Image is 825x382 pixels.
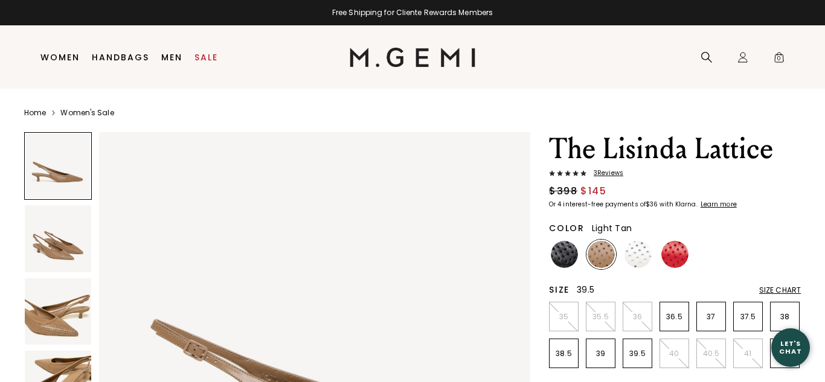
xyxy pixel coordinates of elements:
img: Light Tan [588,241,615,268]
p: 36.5 [660,312,689,322]
p: 35 [550,312,578,322]
span: 39.5 [577,284,594,296]
p: 42 [771,349,799,358]
h2: Size [549,285,570,294]
klarna-placement-style-cta: Learn more [701,200,737,209]
h1: The Lisinda Lattice [549,132,801,166]
p: 41 [734,349,762,358]
p: 37.5 [734,312,762,322]
a: Men [161,53,182,62]
img: Black [551,241,578,268]
a: Women's Sale [60,108,114,118]
img: The Lisinda Lattice [25,278,91,345]
p: 36 [623,312,652,322]
p: 37 [697,312,725,322]
p: 35.5 [586,312,615,322]
klarna-placement-style-body: Or 4 interest-free payments of [549,200,646,209]
a: Handbags [92,53,149,62]
klarna-placement-style-amount: $36 [646,200,658,209]
p: 38 [771,312,799,322]
p: 39.5 [623,349,652,358]
img: The Lisinda Lattice [25,205,91,272]
a: Women [40,53,80,62]
a: 3Reviews [549,170,801,179]
p: 38.5 [550,349,578,358]
h2: Color [549,223,585,233]
div: Size Chart [759,285,801,295]
span: 0 [773,54,785,66]
p: 40 [660,349,689,358]
p: 39 [586,349,615,358]
img: Ivory [624,241,652,268]
span: $145 [580,184,606,199]
p: 40.5 [697,349,725,358]
span: 3 Review s [586,170,623,177]
a: Learn more [699,201,737,208]
img: Lipstick [661,241,689,268]
span: $398 [549,184,577,199]
a: Home [24,108,46,118]
klarna-placement-style-body: with Klarna [660,200,699,209]
div: Let's Chat [771,340,810,355]
img: M.Gemi [350,48,476,67]
a: Sale [194,53,218,62]
span: Light Tan [592,222,632,234]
